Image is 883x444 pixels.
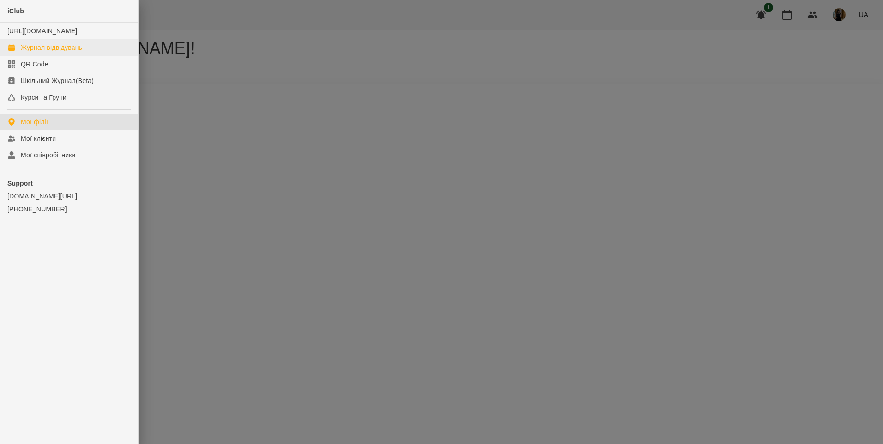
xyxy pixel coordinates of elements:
div: Курси та Групи [21,93,67,102]
a: [DOMAIN_NAME][URL] [7,192,131,201]
div: Мої клієнти [21,134,56,143]
a: [PHONE_NUMBER] [7,204,131,214]
span: iClub [7,7,24,15]
div: Мої філії [21,117,48,126]
div: QR Code [21,60,48,69]
div: Мої співробітники [21,150,76,160]
a: [URL][DOMAIN_NAME] [7,27,77,35]
p: Support [7,179,131,188]
div: Шкільний Журнал(Beta) [21,76,94,85]
div: Журнал відвідувань [21,43,82,52]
